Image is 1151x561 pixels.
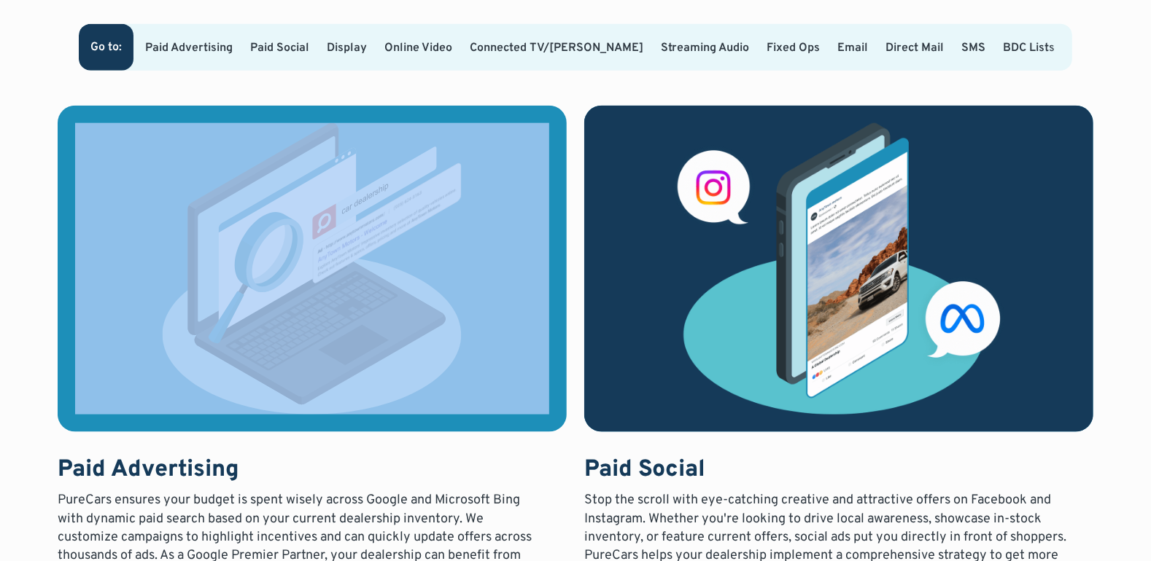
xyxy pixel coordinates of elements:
h3: Paid Social [584,455,1068,486]
a: Streaming Audio [661,41,749,55]
a: Paid Advertising [145,41,233,55]
a: Paid Social [250,41,309,55]
a: Fixed Ops [767,41,820,55]
a: Display [327,41,367,55]
a: BDC Lists [1003,41,1055,55]
a: Online Video [384,41,452,55]
a: Direct Mail [885,41,944,55]
h3: Paid Advertising [58,455,541,486]
a: SMS [961,41,985,55]
div: Go to: [90,42,122,53]
a: Connected TV/[PERSON_NAME] [470,41,643,55]
a: Email [837,41,868,55]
